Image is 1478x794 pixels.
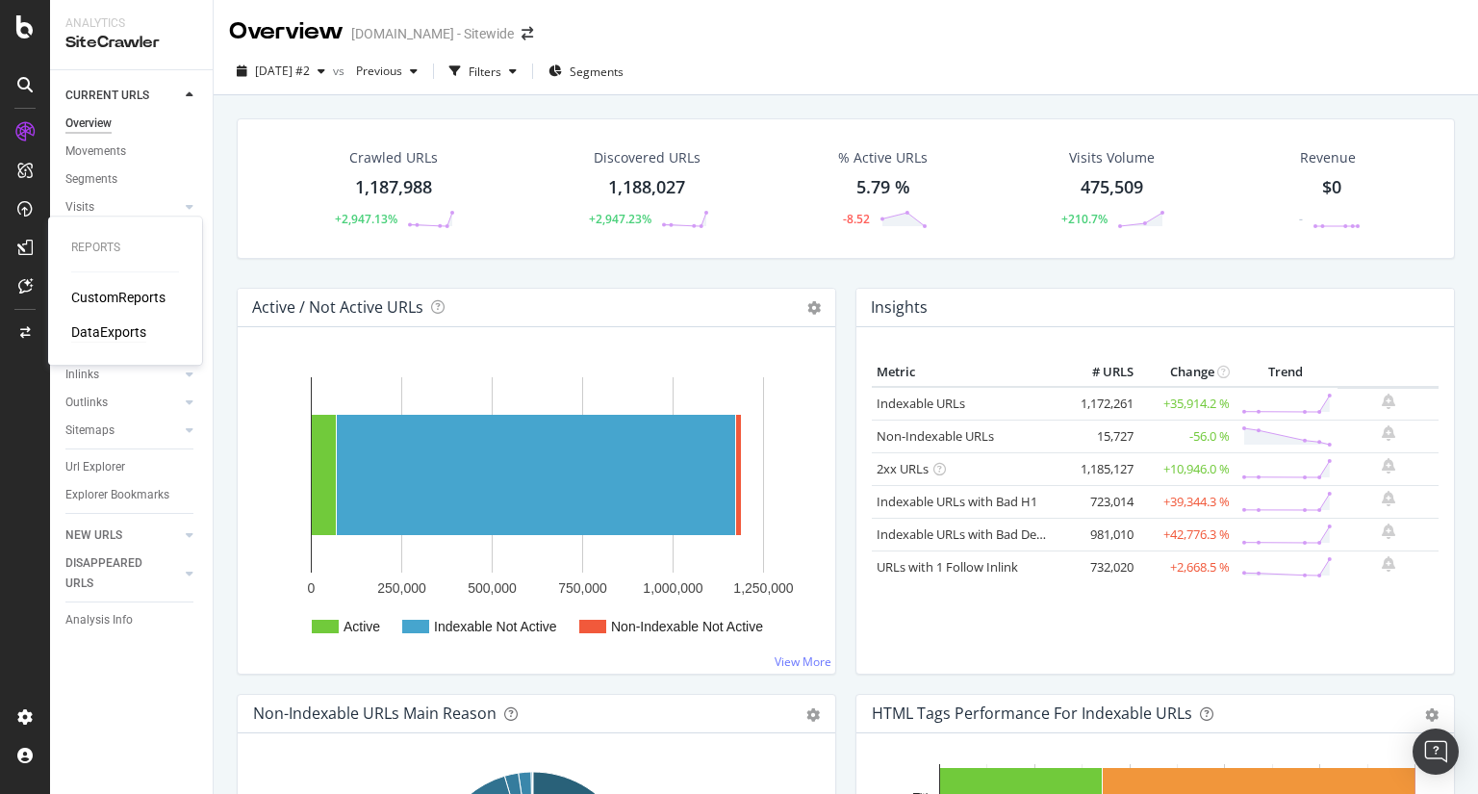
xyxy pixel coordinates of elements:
[877,460,929,477] a: 2xx URLs
[1061,358,1138,387] th: # URLS
[65,114,199,134] a: Overview
[1425,708,1439,722] div: gear
[65,457,125,477] div: Url Explorer
[775,653,831,670] a: View More
[335,211,397,227] div: +2,947.13%
[308,580,316,596] text: 0
[229,15,344,48] div: Overview
[733,580,793,596] text: 1,250,000
[65,610,133,630] div: Analysis Info
[1299,211,1303,227] div: -
[349,148,438,167] div: Crawled URLs
[1138,387,1235,421] td: +35,914.2 %
[348,56,425,87] button: Previous
[253,358,820,658] svg: A chart.
[1061,551,1138,583] td: 732,020
[558,580,607,596] text: 750,000
[1081,175,1143,200] div: 475,509
[65,365,180,385] a: Inlinks
[351,24,514,43] div: [DOMAIN_NAME] - Sitewide
[1382,425,1395,441] div: bell-plus
[65,393,180,413] a: Outlinks
[333,63,348,79] span: vs
[877,427,994,445] a: Non-Indexable URLs
[65,485,169,505] div: Explorer Bookmarks
[570,64,624,80] span: Segments
[1069,148,1155,167] div: Visits Volume
[468,580,517,596] text: 500,000
[1382,556,1395,572] div: bell-plus
[608,175,685,200] div: 1,188,027
[71,288,166,307] a: CustomReports
[541,56,631,87] button: Segments
[65,197,180,218] a: Visits
[71,322,146,342] a: DataExports
[522,27,533,40] div: arrow-right-arrow-left
[65,485,199,505] a: Explorer Bookmarks
[252,295,423,320] h4: Active / Not Active URLs
[65,365,99,385] div: Inlinks
[806,708,820,722] div: gear
[65,197,94,218] div: Visits
[1322,175,1341,198] span: $0
[1413,729,1459,775] div: Open Intercom Messenger
[1138,452,1235,485] td: +10,946.0 %
[65,610,199,630] a: Analysis Info
[1138,518,1235,551] td: +42,776.3 %
[1138,551,1235,583] td: +2,668.5 %
[1382,394,1395,409] div: bell-plus
[65,86,180,106] a: CURRENT URLS
[877,493,1037,510] a: Indexable URLs with Bad H1
[1382,458,1395,474] div: bell-plus
[1061,452,1138,485] td: 1,185,127
[65,141,126,162] div: Movements
[1235,358,1338,387] th: Trend
[1138,358,1235,387] th: Change
[1382,491,1395,506] div: bell-plus
[355,175,432,200] div: 1,187,988
[65,525,180,546] a: NEW URLS
[65,393,108,413] div: Outlinks
[1138,420,1235,452] td: -56.0 %
[838,148,928,167] div: % Active URLs
[344,619,380,634] text: Active
[65,114,112,134] div: Overview
[253,704,497,723] div: Non-Indexable URLs Main Reason
[877,525,1086,543] a: Indexable URLs with Bad Description
[856,175,910,200] div: 5.79 %
[65,553,163,594] div: DISAPPEARED URLS
[65,421,180,441] a: Sitemaps
[1061,485,1138,518] td: 723,014
[807,301,821,315] i: Options
[877,558,1018,576] a: URLs with 1 Follow Inlink
[872,358,1061,387] th: Metric
[71,240,179,256] div: Reports
[643,580,702,596] text: 1,000,000
[65,32,197,54] div: SiteCrawler
[469,64,501,80] div: Filters
[65,15,197,32] div: Analytics
[611,619,763,634] text: Non-Indexable Not Active
[65,553,180,594] a: DISAPPEARED URLS
[872,704,1192,723] div: HTML Tags Performance for Indexable URLs
[589,211,651,227] div: +2,947.23%
[65,525,122,546] div: NEW URLS
[65,141,199,162] a: Movements
[877,395,965,412] a: Indexable URLs
[594,148,701,167] div: Discovered URLs
[255,63,310,79] span: 2025 Aug. 21st #2
[65,86,149,106] div: CURRENT URLS
[377,580,426,596] text: 250,000
[65,457,199,477] a: Url Explorer
[65,169,199,190] a: Segments
[1300,148,1356,167] span: Revenue
[1061,420,1138,452] td: 15,727
[229,56,333,87] button: [DATE] #2
[348,63,402,79] span: Previous
[1061,211,1108,227] div: +210.7%
[871,295,928,320] h4: Insights
[1382,524,1395,539] div: bell-plus
[65,169,117,190] div: Segments
[1061,387,1138,421] td: 1,172,261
